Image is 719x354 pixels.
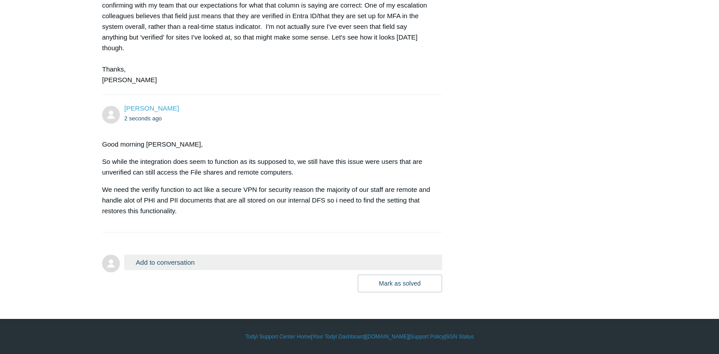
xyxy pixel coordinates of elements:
a: SGN Status [446,333,474,341]
span: Michael Cutinello [124,104,179,112]
a: [PERSON_NAME] [124,104,179,112]
p: Good morning [PERSON_NAME], [102,139,433,150]
a: Support Policy [410,333,444,341]
button: Mark as solved [358,274,442,292]
div: | | | | [102,333,617,341]
p: We need the verifiy function to act like a secure VPN for security reason the majority of our sta... [102,184,433,216]
a: Your Todyl Dashboard [312,333,364,341]
p: So while the integration does seem to function as its supposed to, we still have this issue were ... [102,156,433,178]
a: Todyl Support Center Home [245,333,311,341]
button: Add to conversation [124,255,442,270]
time: 10/01/2025, 06:47 [124,115,162,122]
a: [DOMAIN_NAME] [366,333,408,341]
